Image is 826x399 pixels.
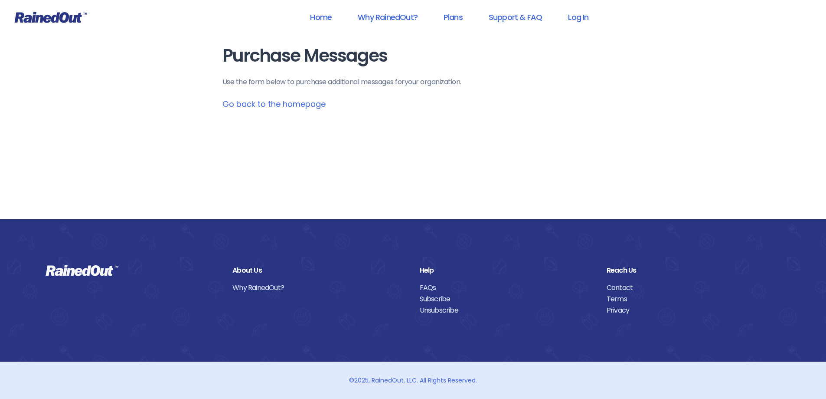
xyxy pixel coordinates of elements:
[607,282,780,293] a: Contact
[222,99,326,109] a: Go back to the homepage
[477,7,553,27] a: Support & FAQ
[222,77,604,87] p: Use the form below to purchase additional messages for your organization .
[420,265,594,276] div: Help
[299,7,343,27] a: Home
[222,46,604,66] h1: Purchase Messages
[607,293,780,305] a: Terms
[557,7,600,27] a: Log In
[420,282,594,293] a: FAQs
[232,282,406,293] a: Why RainedOut?
[420,305,594,316] a: Unsubscribe
[607,265,780,276] div: Reach Us
[232,265,406,276] div: About Us
[420,293,594,305] a: Subscribe
[346,7,429,27] a: Why RainedOut?
[432,7,474,27] a: Plans
[607,305,780,316] a: Privacy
